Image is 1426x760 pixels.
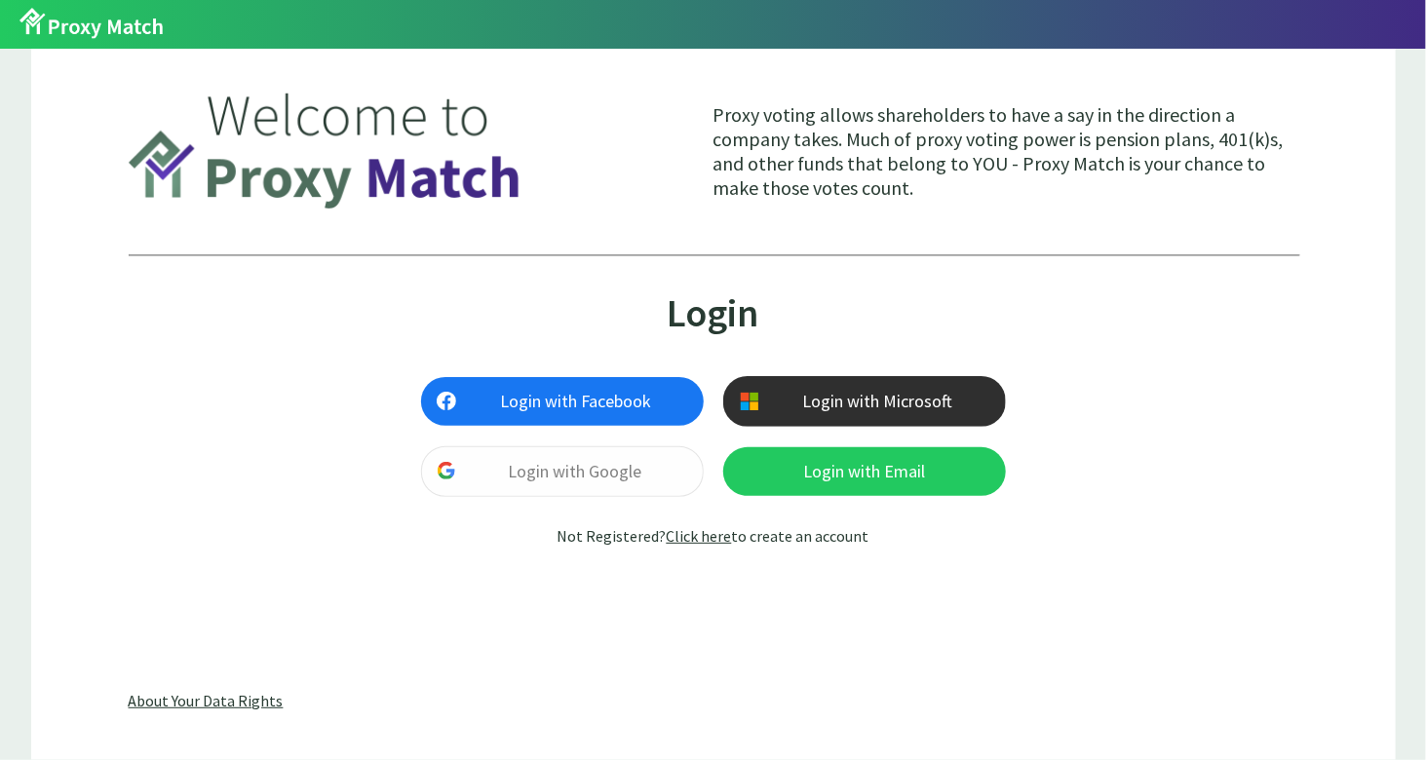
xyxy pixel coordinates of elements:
div: Not Registered? to create an account [470,516,957,546]
img: Google Logo [438,462,455,479]
button: Login with Microsoft [723,376,1006,427]
img: Proxy Match Logo [129,78,519,212]
a: Click here [667,526,732,546]
span: Login with Google [463,463,687,480]
span: Login with Email [739,463,990,480]
h3: Login [668,264,759,376]
img: Facebook Logo [437,392,456,411]
p: Proxy voting allows shareholders to have a say in the direction a company takes. Much of proxy vo... [713,102,1298,200]
button: About Your Data Rights [129,691,284,711]
img: Microsoft Logo [740,392,759,411]
button: Login with Facebook [421,377,704,426]
img: ProxyMatch logo [19,8,165,41]
button: Login with Google [421,446,704,497]
span: Login with Facebook [464,393,688,410]
button: Login with Email [723,447,1006,496]
span: Login with Microsoft [767,393,989,410]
